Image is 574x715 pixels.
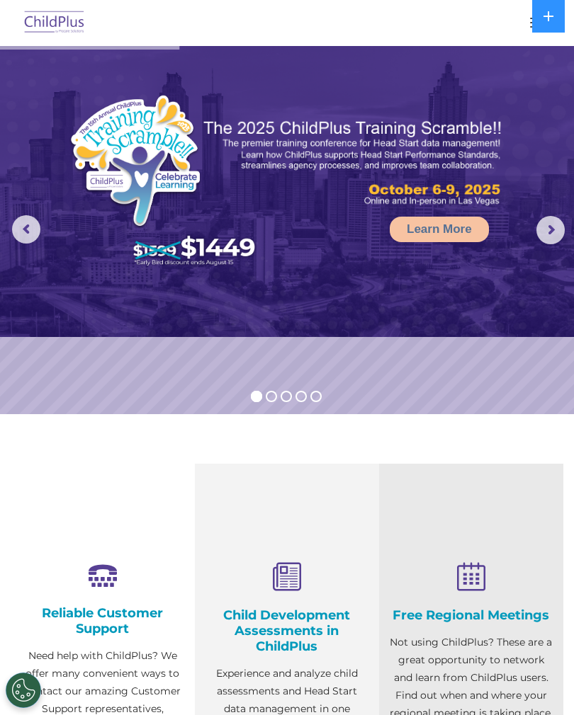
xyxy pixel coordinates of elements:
[390,607,553,623] h4: Free Regional Meetings
[206,607,368,654] h4: Child Development Assessments in ChildPlus
[390,217,489,242] a: Learn More
[21,605,184,636] h4: Reliable Customer Support
[6,673,41,708] button: Cookies Settings
[21,6,88,40] img: ChildPlus by Procare Solutions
